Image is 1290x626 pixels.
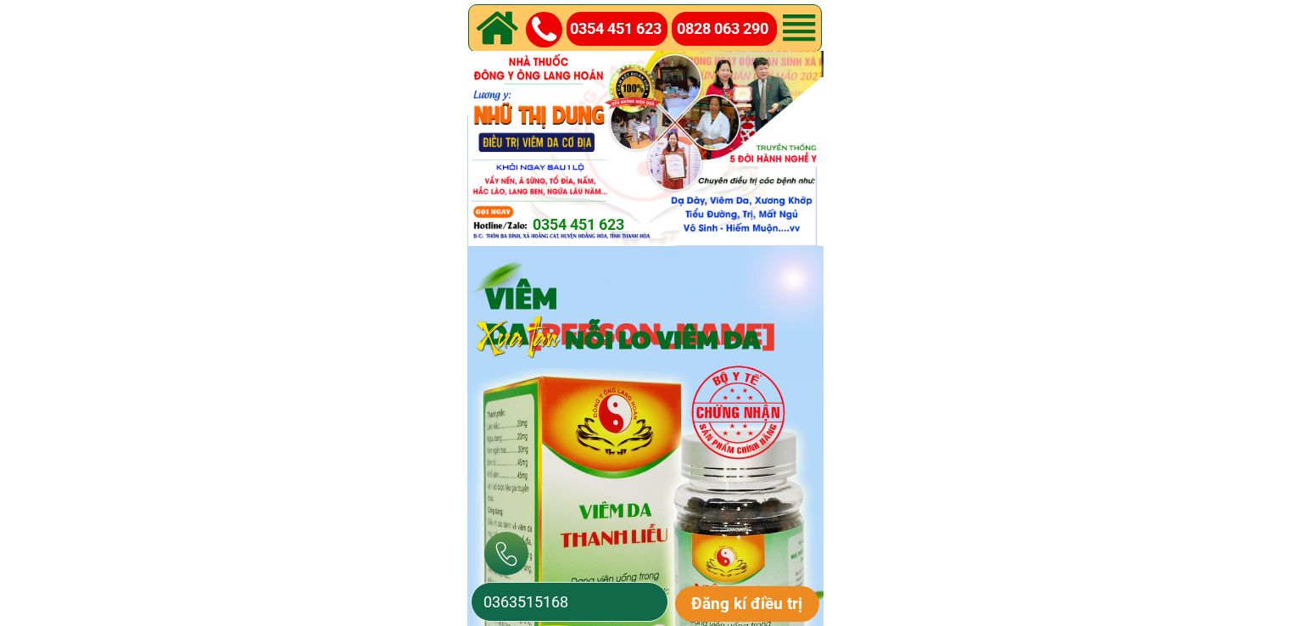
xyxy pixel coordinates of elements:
[533,213,702,238] a: 0354 451 623
[528,311,775,353] span: [PERSON_NAME]
[565,323,859,354] h3: NỖI LO VIÊM DA
[570,17,670,42] a: 0354 451 623
[675,586,820,622] p: Đăng kí điều trị
[677,17,778,42] a: 0828 063 290
[479,583,660,621] input: Số điện thoại
[485,279,843,350] h3: VIÊM DA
